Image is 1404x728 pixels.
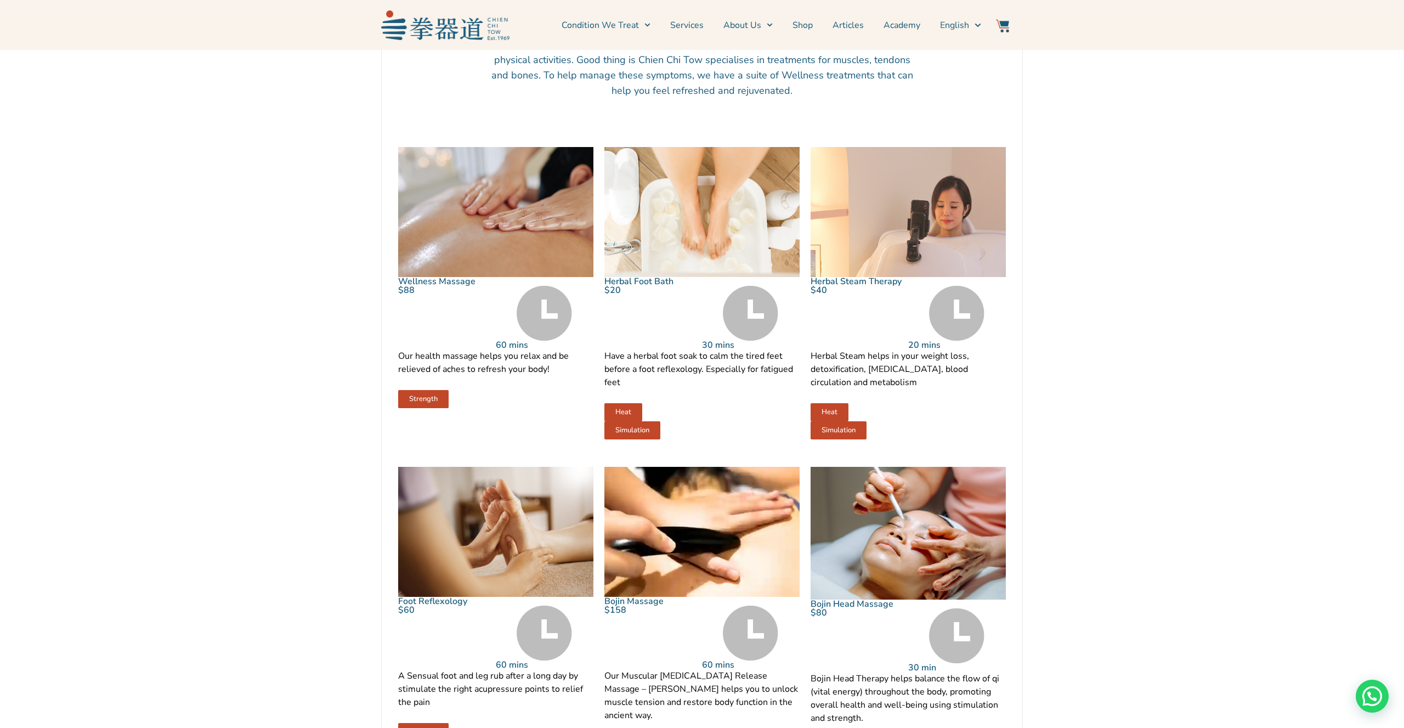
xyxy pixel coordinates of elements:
[409,396,438,403] span: Strength
[491,37,913,98] p: Conditions such as Fatigue, Soreness and Aches may be caused by long hours of work or physical ac...
[398,669,593,709] p: A Sensual foot and leg rub after a long day by stimulate the right acupressure points to relief t...
[398,349,593,376] p: Our health massage helps you relax and be relieved of aches to refresh your body!
[811,672,1006,725] p: Bojin Head Therapy helps balance the flow of qi (vital energy) throughout the body, promoting ove...
[908,341,1006,349] p: 20 mins
[940,19,969,32] span: English
[811,403,848,421] a: Heat
[929,608,984,663] img: Time Grey
[604,606,702,614] p: $158
[822,427,856,434] span: Simulation
[884,12,920,39] a: Academy
[398,286,496,295] p: $88
[604,286,702,295] p: $20
[398,606,496,614] p: $60
[833,12,864,39] a: Articles
[723,606,778,661] img: Time Grey
[398,275,475,287] a: Wellness Massage
[604,403,642,421] a: Heat
[496,661,593,669] p: 60 mins
[515,12,981,39] nav: Menu
[723,286,778,341] img: Time Grey
[811,275,902,287] a: Herbal Steam Therapy
[562,12,650,39] a: Condition We Treat
[604,670,798,721] span: Our Muscular [MEDICAL_DATA] Release Massage – [PERSON_NAME] helps you to unlock muscle tension an...
[604,595,664,607] a: Bojin Massage
[398,390,449,408] a: Strength
[615,409,631,416] span: Heat
[604,275,673,287] a: Herbal Foot Bath
[496,341,593,349] p: 60 mins
[702,661,800,669] p: 60 mins
[670,12,704,39] a: Services
[604,421,660,439] a: Simulation
[822,409,837,416] span: Heat
[517,606,572,661] img: Time Grey
[723,12,773,39] a: About Us
[940,12,981,39] a: English
[604,349,800,389] p: Have a herbal foot soak to calm the tired feet before a foot reflexology. Especially for fatigued...
[811,286,908,295] p: $40
[517,286,572,341] img: Time Grey
[702,341,800,349] p: 30 mins
[811,608,908,617] p: $80
[996,19,1009,32] img: Website Icon-03
[811,598,893,610] a: Bojin Head Massage
[811,421,867,439] a: Simulation
[615,427,649,434] span: Simulation
[792,12,813,39] a: Shop
[908,663,1006,672] p: 30 min
[811,349,1006,389] p: Herbal Steam helps in your weight loss, detoxification, [MEDICAL_DATA], blood circulation and met...
[398,595,467,607] a: Foot Reflexology
[929,286,984,341] img: Time Grey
